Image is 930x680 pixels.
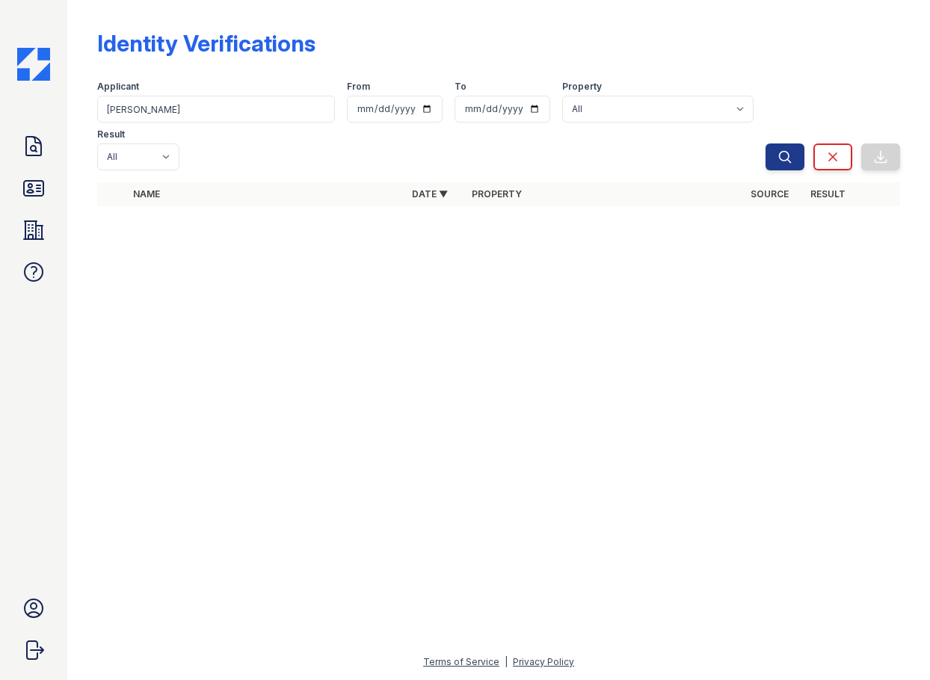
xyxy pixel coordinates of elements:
div: | [505,656,508,667]
a: Name [133,188,160,200]
a: Terms of Service [423,656,499,667]
label: From [347,81,370,93]
label: To [455,81,466,93]
label: Applicant [97,81,139,93]
a: Result [810,188,846,200]
img: CE_Icon_Blue-c292c112584629df590d857e76928e9f676e5b41ef8f769ba2f05ee15b207248.png [17,48,50,81]
a: Source [751,188,789,200]
a: Date ▼ [412,188,448,200]
a: Privacy Policy [513,656,574,667]
input: Search by name or phone number [97,96,335,123]
label: Property [562,81,602,93]
a: Property [472,188,522,200]
div: Identity Verifications [97,30,315,57]
label: Result [97,129,125,140]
